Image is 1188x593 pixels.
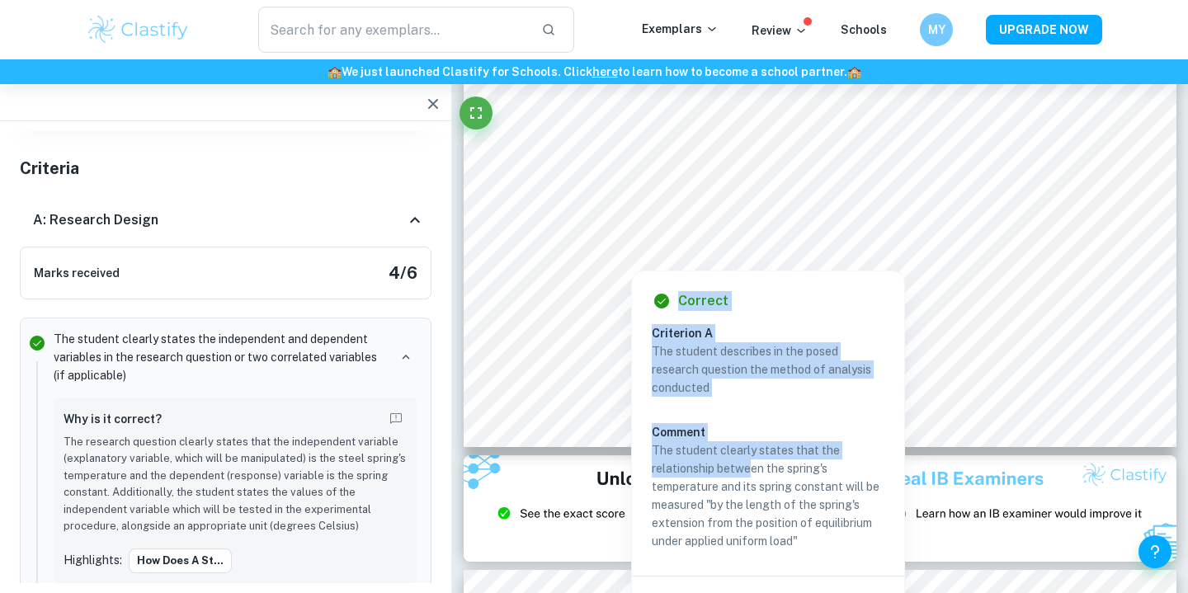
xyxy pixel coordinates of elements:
span: 🏫 [847,65,861,78]
svg: Correct [27,333,47,353]
img: Ad [464,455,1176,562]
img: Clastify logo [86,13,191,46]
p: The student describes in the posed research question the method of analysis conducted [652,342,884,397]
button: Help and Feedback [1138,535,1171,568]
h6: A: Research Design [33,210,158,230]
p: Review [752,21,808,40]
h5: 4 / 6 [389,261,417,285]
button: How does a st... [129,548,232,573]
h6: Correct [678,291,728,311]
div: A: Research Design [20,194,431,247]
h6: We just launched Clastify for Schools. Click to learn how to become a school partner. [3,63,1185,81]
button: Fullscreen [460,96,493,129]
p: Exemplars [642,20,719,38]
button: UPGRADE NOW [986,15,1102,45]
input: Search for any exemplars... [258,7,528,53]
a: Schools [841,23,887,36]
h6: MY [927,21,946,39]
p: The student clearly states the independent and dependent variables in the research question or tw... [54,330,388,384]
p: Highlights: [64,551,122,569]
h6: Criterion A [652,324,898,342]
button: Report mistake/confusion [384,407,408,431]
span: 🏫 [328,65,342,78]
p: The research question clearly states that the independent variable (explanatory variable, which w... [64,434,408,535]
a: here [592,65,618,78]
button: MY [920,13,953,46]
h6: Comment [652,423,884,441]
h5: Criteria [20,156,431,181]
p: The student clearly states that the relationship between the spring's temperature and its spring ... [652,441,884,550]
h6: Marks received [34,264,120,282]
h6: Why is it correct? [64,410,162,428]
